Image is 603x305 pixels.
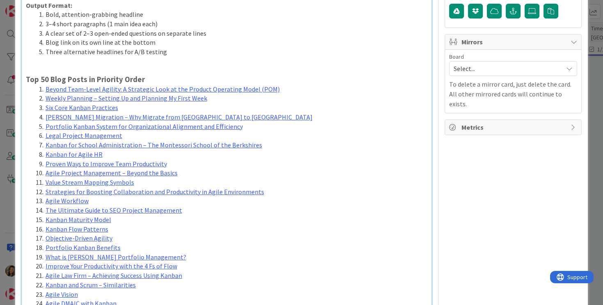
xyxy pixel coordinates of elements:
li: Blog link on its own line at the bottom [36,38,428,47]
a: Portfolio Kanban Benefits [46,243,121,252]
a: Agile Law Firm – Achieving Success Using Kanban [46,271,182,280]
strong: Top 50 Blog Posts in Priority Order [26,75,145,84]
span: Select... [454,63,559,74]
a: Improve Your Productivity with the 4 Fs of Flow [46,262,177,270]
li: 3–4 short paragraphs (1 main idea each) [36,19,428,29]
li: Bold, attention-grabbing headline [36,10,428,19]
a: Strategies for Boosting Collaboration and Productivity in Agile Environments [46,188,264,196]
a: The Ultimate Guide to SEO Project Management [46,206,182,214]
a: Agile Workflow [46,197,89,205]
a: What is [PERSON_NAME] Portfolio Management? [46,253,186,261]
li: A clear set of 2–3 open-ended questions on separate lines [36,29,428,38]
a: Six Core Kanban Practices [46,103,118,112]
a: Kanban and Scrum – Similarities [46,281,136,289]
p: To delete a mirror card, just delete the card. All other mirrored cards will continue to exists. [449,79,577,109]
a: Agile Project Management – Beyond the Basics [46,169,178,177]
a: [PERSON_NAME] Migration – Why Migrate from [GEOGRAPHIC_DATA] to [GEOGRAPHIC_DATA] [46,113,313,121]
span: Support [17,1,37,11]
span: Metrics [461,122,566,132]
a: Value Stream Mapping Symbols [46,178,134,186]
a: Proven Ways to Improve Team Productivity [46,160,167,168]
a: Kanban Flow Patterns [46,225,108,233]
a: Kanban Maturity Model [46,216,111,224]
a: Legal Project Management [46,131,122,140]
a: Weekly Planning – Setting Up and Planning My First Week [46,94,207,102]
a: Beyond Team-Level Agility: A Strategic Look at the Product Operating Model (POM) [46,85,280,93]
a: Agile Vision [46,290,78,298]
a: Objective-Driven Agility [46,234,112,242]
a: Kanban for Agile HR [46,150,103,158]
strong: Output Format: [26,1,72,9]
span: Mirrors [461,37,566,47]
span: Board [449,54,464,60]
li: Three alternative headlines for A/B testing [36,47,428,57]
a: Portfolio Kanban System for Organizational Alignment and Efficiency [46,122,243,131]
a: Kanban for School Administration – The Montessori School of the Berkshires [46,141,262,149]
